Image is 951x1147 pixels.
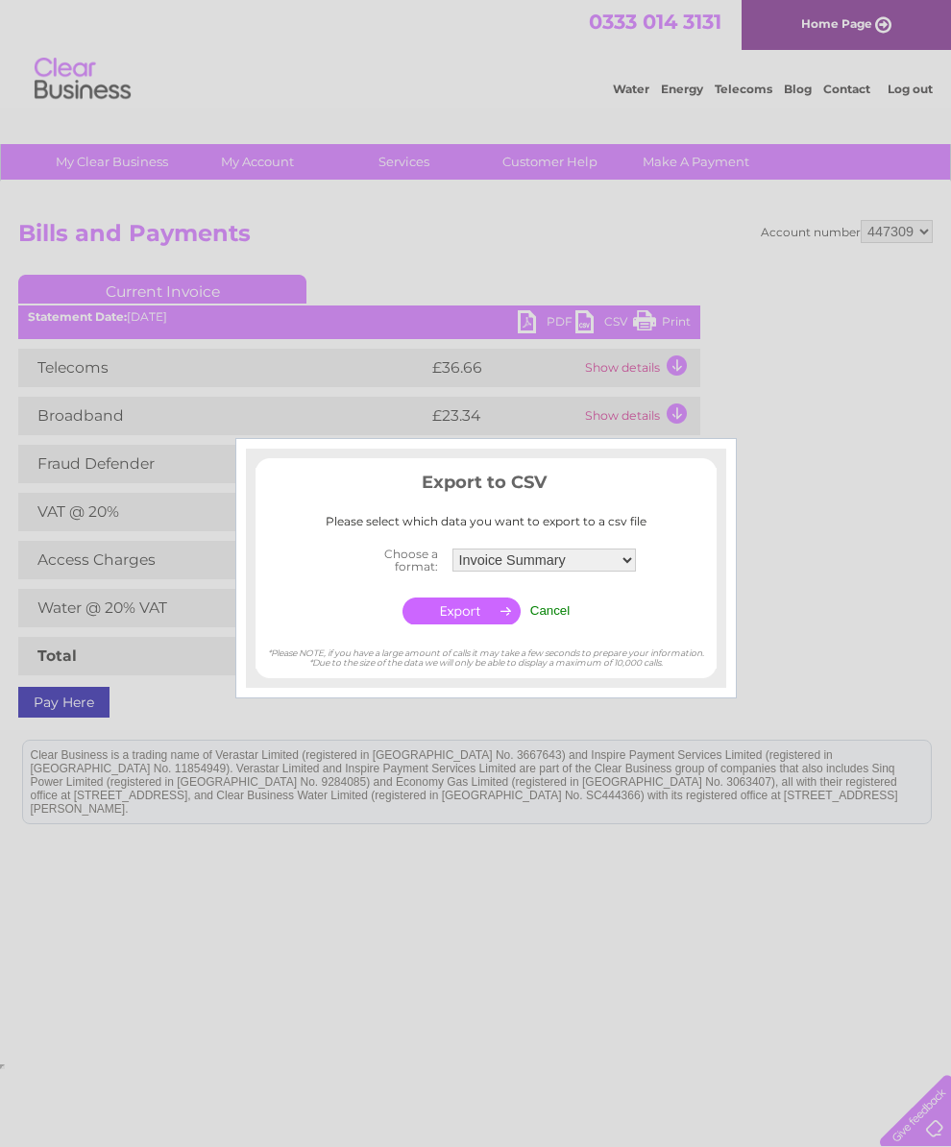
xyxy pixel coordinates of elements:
[589,10,721,34] a: 0333 014 3131
[34,50,132,109] img: logo.png
[256,629,717,669] div: *Please NOTE, if you have a large amount of calls it may take a few seconds to prepare your infor...
[661,82,703,96] a: Energy
[888,82,933,96] a: Log out
[332,542,448,580] th: Choose a format:
[613,82,649,96] a: Water
[256,469,717,502] h3: Export to CSV
[530,603,571,618] input: Cancel
[23,11,931,93] div: Clear Business is a trading name of Verastar Limited (registered in [GEOGRAPHIC_DATA] No. 3667643...
[823,82,870,96] a: Contact
[256,515,717,528] div: Please select which data you want to export to a csv file
[784,82,812,96] a: Blog
[715,82,772,96] a: Telecoms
